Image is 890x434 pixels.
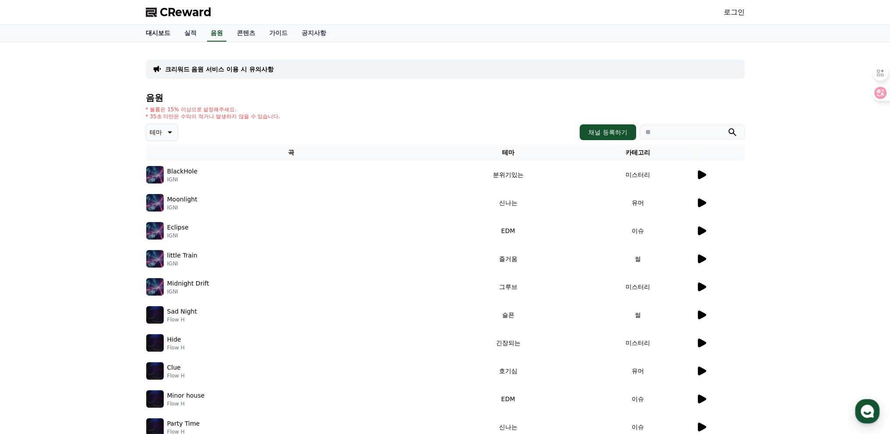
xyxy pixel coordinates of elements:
[167,167,197,176] p: BlackHole
[167,335,181,344] p: Hide
[580,385,695,413] td: 이슈
[150,126,162,138] p: 테마
[436,217,580,245] td: EDM
[146,123,178,141] button: 테마
[146,166,164,183] img: music
[165,65,274,74] a: 크리워드 음원 서비스 이용 시 유의사항
[436,145,580,161] th: 테마
[28,291,33,298] span: 홈
[146,362,164,380] img: music
[167,279,209,288] p: Midnight Drift
[167,195,197,204] p: Moonlight
[167,419,200,428] p: Party Time
[167,363,181,372] p: Clue
[167,288,209,295] p: IGNI
[167,176,197,183] p: IGNI
[146,222,164,240] img: music
[436,357,580,385] td: 호기심
[436,245,580,273] td: 즐거움
[436,301,580,329] td: 슬픈
[167,260,197,267] p: IGNI
[167,400,205,407] p: Flow H
[436,385,580,413] td: EDM
[436,189,580,217] td: 신나는
[580,273,695,301] td: 미스터리
[580,189,695,217] td: 유머
[167,251,197,260] p: little Train
[146,306,164,324] img: music
[580,357,695,385] td: 유머
[580,329,695,357] td: 미스터리
[167,372,185,379] p: Flow H
[580,124,636,140] button: 채널 등록하기
[580,301,695,329] td: 썰
[160,5,211,19] span: CReward
[146,113,281,120] p: * 35초 미만은 수익이 적거나 발생하지 않을 수 있습니다.
[167,232,189,239] p: IGNI
[436,329,580,357] td: 긴장되는
[580,217,695,245] td: 이슈
[207,25,226,42] a: 음원
[436,273,580,301] td: 그루브
[167,316,197,323] p: Flow H
[724,7,745,18] a: 로그인
[167,391,205,400] p: Minor house
[146,93,745,102] h4: 음원
[262,25,295,42] a: 가이드
[167,204,197,211] p: IGNI
[580,161,695,189] td: 미스터리
[146,390,164,408] img: music
[167,307,197,316] p: Sad Night
[167,344,185,351] p: Flow H
[146,145,436,161] th: 곡
[580,245,695,273] td: 썰
[146,250,164,268] img: music
[146,278,164,296] img: music
[113,278,168,300] a: 설정
[58,278,113,300] a: 대화
[139,25,177,42] a: 대시보드
[580,145,695,161] th: 카테고리
[135,291,146,298] span: 설정
[146,334,164,352] img: music
[80,291,91,298] span: 대화
[146,194,164,212] img: music
[146,5,211,19] a: CReward
[3,278,58,300] a: 홈
[230,25,262,42] a: 콘텐츠
[146,106,281,113] p: * 볼륨은 15% 이상으로 설정해주세요.
[436,161,580,189] td: 분위기있는
[177,25,204,42] a: 실적
[167,223,189,232] p: Eclipse
[295,25,333,42] a: 공지사항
